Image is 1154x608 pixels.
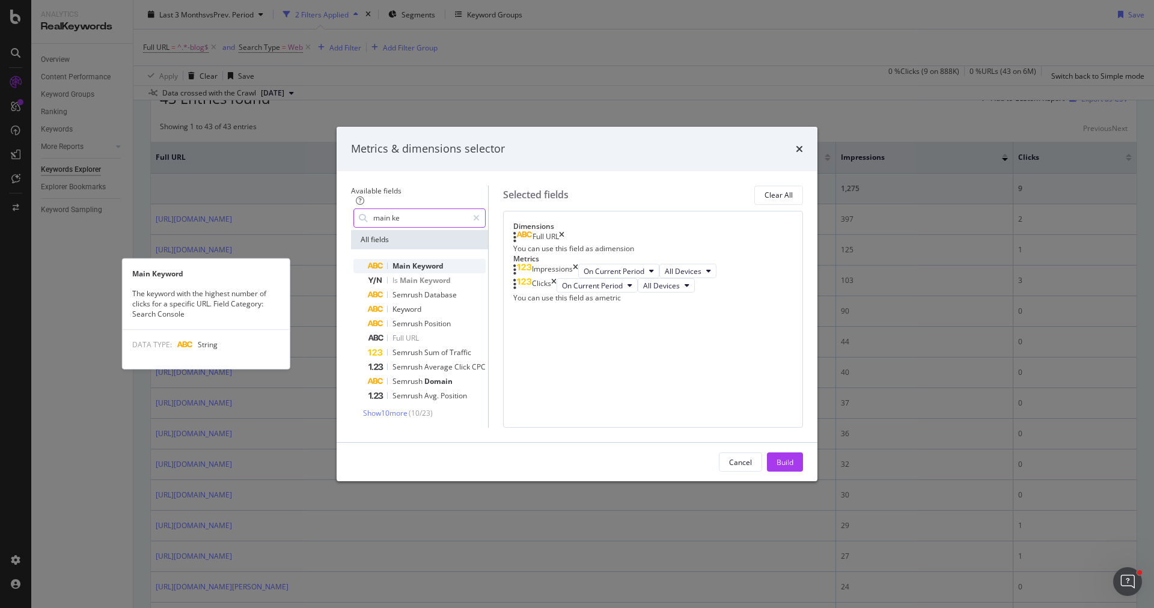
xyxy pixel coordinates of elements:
[392,318,424,329] span: Semrush
[754,186,803,205] button: Clear All
[392,304,421,314] span: Keyword
[533,231,559,243] div: Full URL
[719,452,762,472] button: Cancel
[441,391,467,401] span: Position
[1113,567,1142,596] iframe: Intercom live chat
[573,264,578,278] div: times
[472,362,486,372] span: CPC
[123,269,290,279] div: Main Keyword
[400,275,420,285] span: Main
[665,266,701,276] span: All Devices
[132,339,172,349] span: DATA TYPE:
[337,127,817,481] div: modal
[424,347,441,357] span: Sum
[796,141,803,157] div: times
[659,264,716,278] button: All Devices
[513,278,793,293] div: ClickstimesOn Current PeriodAll Devices
[551,278,557,293] div: times
[638,278,695,293] button: All Devices
[351,230,488,249] div: All fields
[420,275,451,285] span: Keyword
[351,186,488,196] div: Available fields
[424,290,457,300] span: Database
[392,376,424,386] span: Semrush
[767,452,803,472] button: Build
[454,362,472,372] span: Click
[765,190,793,200] div: Clear All
[562,280,623,290] span: On Current Period
[513,264,793,278] div: ImpressionstimesOn Current PeriodAll Devices
[123,288,290,319] div: The keyword with the highest number of clicks for a specific URL. Field Category: Search Console
[392,347,424,357] span: Semrush
[441,347,450,357] span: of
[729,457,752,467] div: Cancel
[532,264,573,278] div: Impressions
[557,278,638,293] button: On Current Period
[584,266,644,276] span: On Current Period
[424,376,453,386] span: Domain
[643,280,680,290] span: All Devices
[392,391,424,401] span: Semrush
[406,333,419,343] span: URL
[450,347,471,357] span: Traffic
[513,221,793,231] div: Dimensions
[777,457,793,467] div: Build
[363,408,408,418] span: Show 10 more
[198,339,218,349] span: String
[513,231,793,243] div: Full URLtimes
[578,264,659,278] button: On Current Period
[351,141,505,157] div: Metrics & dimensions selector
[424,362,454,372] span: Average
[412,261,444,271] span: Keyword
[559,231,564,243] div: times
[392,261,412,271] span: Main
[372,209,468,227] input: Search by field name
[392,333,406,343] span: Full
[392,275,400,285] span: Is
[532,278,551,293] div: Clicks
[392,362,424,372] span: Semrush
[513,254,793,264] div: Metrics
[513,243,793,254] div: You can use this field as a dimension
[513,293,793,303] div: You can use this field as a metric
[424,318,451,329] span: Position
[424,391,441,401] span: Avg.
[392,290,424,300] span: Semrush
[409,408,433,418] span: ( 10 / 23 )
[503,188,569,202] div: Selected fields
